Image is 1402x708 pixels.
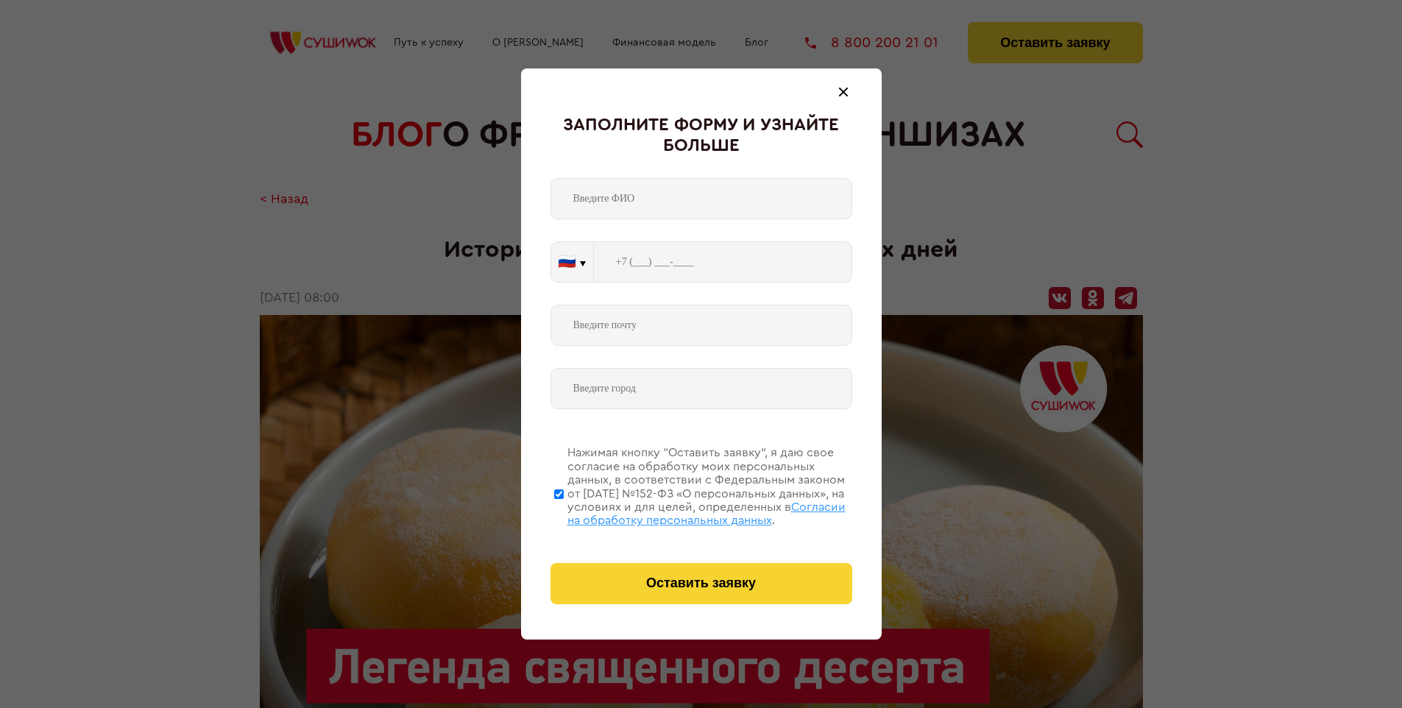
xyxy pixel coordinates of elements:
[550,305,852,346] input: Введите почту
[550,368,852,409] input: Введите город
[567,501,846,526] span: Согласии на обработку персональных данных
[550,116,852,156] div: Заполните форму и узнайте больше
[567,446,852,527] div: Нажимая кнопку “Оставить заявку”, я даю свое согласие на обработку моих персональных данных, в со...
[594,241,852,283] input: +7 (___) ___-____
[550,563,852,604] button: Оставить заявку
[550,178,852,219] input: Введите ФИО
[551,242,593,282] button: 🇷🇺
